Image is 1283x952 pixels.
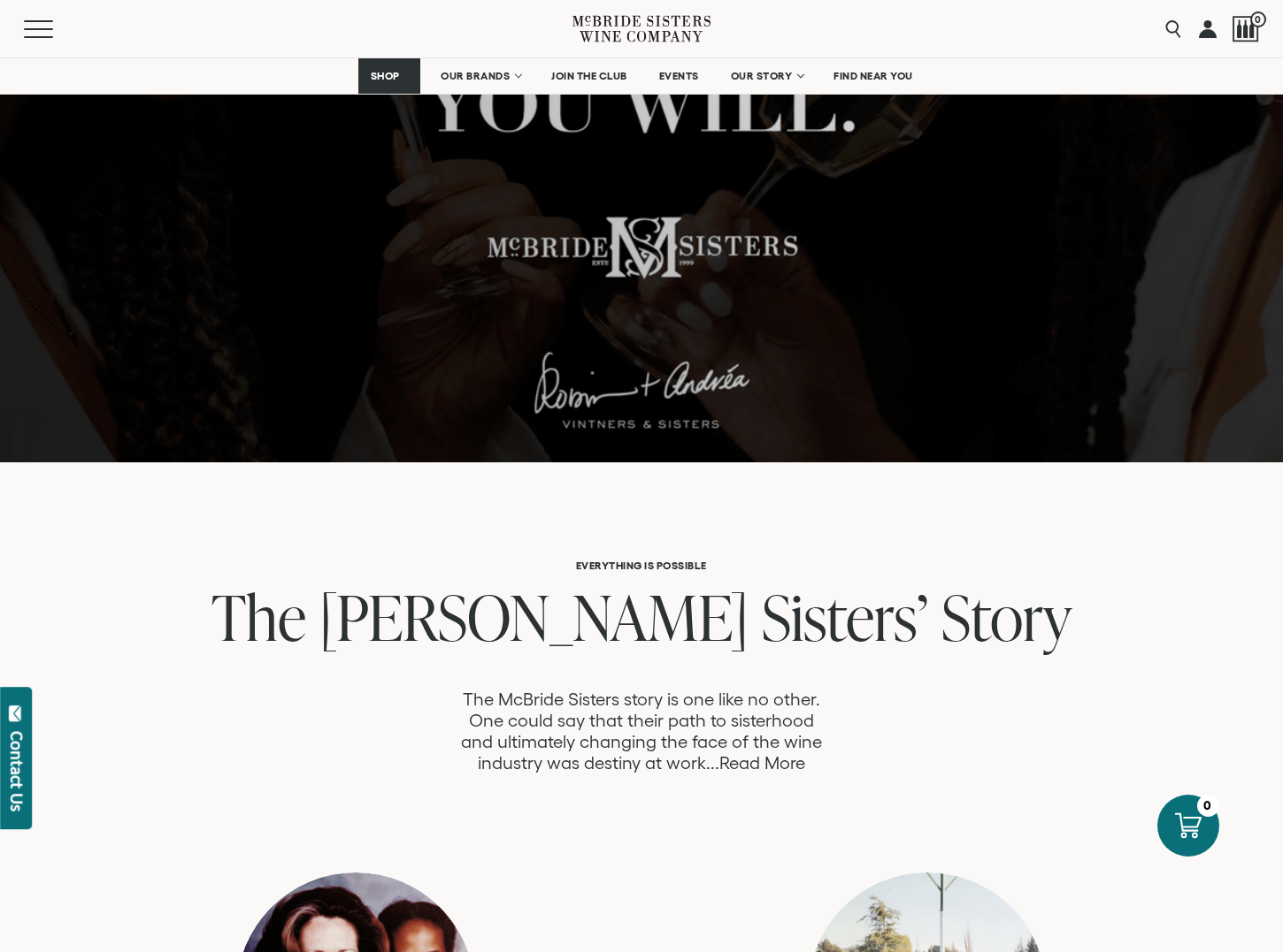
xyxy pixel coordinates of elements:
span: FIND NEAR YOU [834,70,913,82]
span: The [211,574,306,659]
span: Story [941,574,1072,659]
a: FIND NEAR YOU [822,58,925,94]
span: [PERSON_NAME] [319,574,749,659]
span: EVENTS [659,70,699,82]
span: OUR BRANDS [441,70,510,82]
p: The McBride Sisters story is one like no other. One could say that their path to sisterhood and u... [457,689,826,773]
span: SHOP [370,70,400,82]
button: Mobile Menu Trigger [24,20,88,38]
a: Read More [719,753,805,773]
div: 0 [1197,795,1219,817]
span: JOIN THE CLUB [551,70,627,82]
a: EVENTS [648,58,711,94]
span: OUR STORY [731,70,793,82]
span: Sisters’ [762,574,928,659]
h6: Everything is Possible [118,560,1164,571]
a: OUR STORY [719,58,814,94]
a: JOIN THE CLUB [540,58,639,94]
div: Contact Us [8,731,26,811]
span: 0 [1250,11,1266,27]
a: OUR BRANDS [429,58,531,94]
a: SHOP [358,58,420,94]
